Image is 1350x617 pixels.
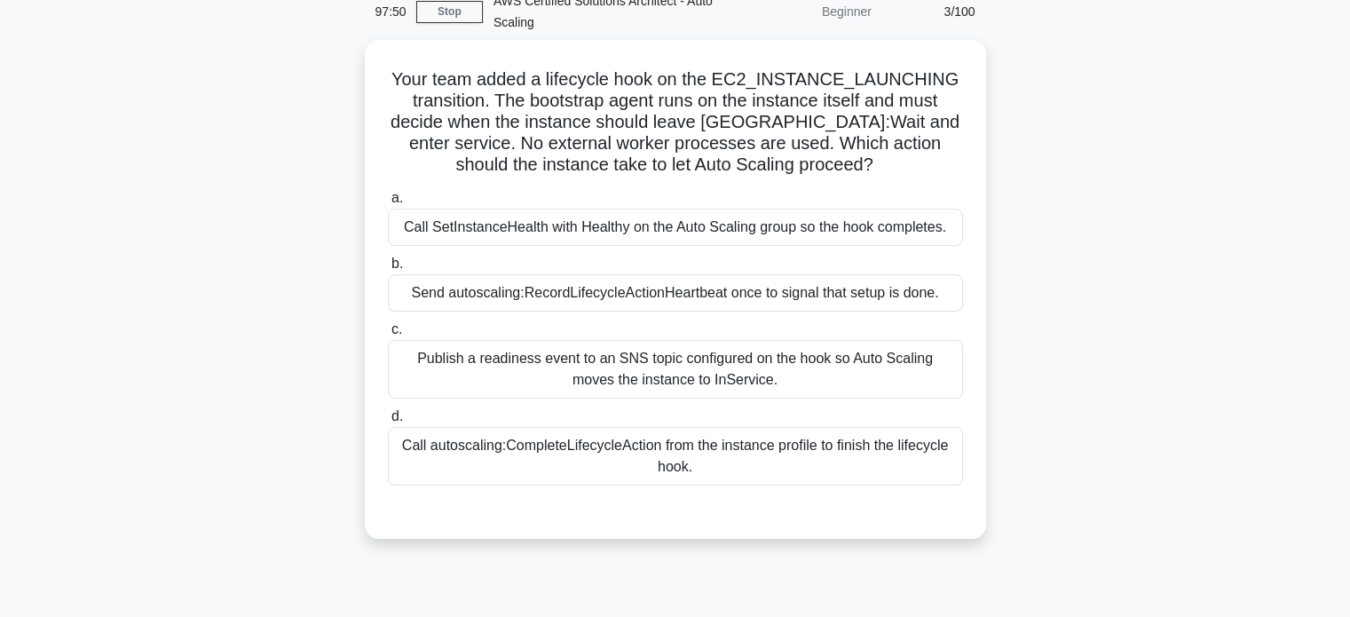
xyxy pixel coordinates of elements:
[388,274,963,312] div: Send autoscaling:RecordLifecycleActionHeartbeat once to signal that setup is done.
[391,190,403,205] span: a.
[391,408,403,423] span: d.
[391,256,403,271] span: b.
[416,1,483,23] a: Stop
[386,68,965,177] h5: Your team added a lifecycle hook on the EC2_INSTANCE_LAUNCHING transition. The bootstrap agent ru...
[388,340,963,399] div: Publish a readiness event to an SNS topic configured on the hook so Auto Scaling moves the instan...
[388,427,963,486] div: Call autoscaling:CompleteLifecycleAction from the instance profile to finish the lifecycle hook.
[388,209,963,246] div: Call SetInstanceHealth with Healthy on the Auto Scaling group so the hook completes.
[391,321,402,336] span: c.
